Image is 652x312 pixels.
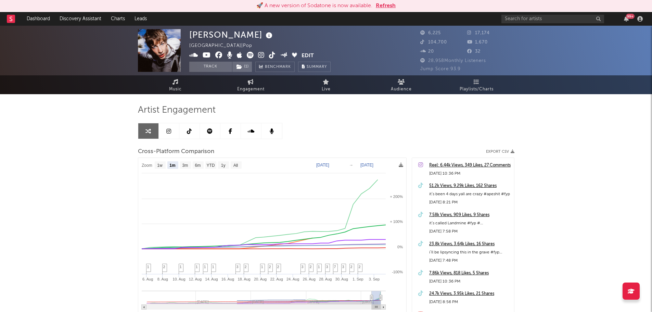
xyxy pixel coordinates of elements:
[189,62,232,72] button: Track
[289,75,364,94] a: Live
[163,265,165,269] span: 2
[157,163,163,168] text: 1w
[334,265,336,269] span: 7
[269,265,271,269] span: 2
[213,75,289,94] a: Engagement
[349,163,353,167] text: →
[205,277,218,281] text: 14. Aug
[261,265,263,269] span: 1
[238,277,250,281] text: 18. Aug
[245,265,247,269] span: 2
[352,277,363,281] text: 1. Sep
[429,170,511,178] div: [DATE] 10:36 PM
[429,290,511,298] a: 24.7k Views, 3.95k Likes, 21 Shares
[157,277,168,281] text: 8. Aug
[429,257,511,265] div: [DATE] 7:48 PM
[189,277,201,281] text: 12. Aug
[237,85,265,93] span: Engagement
[429,219,511,227] div: it’s called Landmine #fyp #[DEMOGRAPHIC_DATA] #songwriter
[277,265,279,269] span: 2
[420,49,434,54] span: 20
[335,277,348,281] text: 30. Aug
[342,265,344,269] span: 3
[501,15,604,23] input: Search for artists
[182,163,188,168] text: 3m
[467,40,488,45] span: 1,670
[486,150,514,154] button: Export CSV
[307,65,327,69] span: Summary
[130,12,152,26] a: Leads
[626,14,635,19] div: 99 +
[189,29,274,40] div: [PERSON_NAME]
[624,16,629,22] button: 99+
[319,277,332,281] text: 28. Aug
[429,269,511,277] a: 7.86k Views, 818 Likes, 5 Shares
[236,265,239,269] span: 3
[221,163,225,168] text: 1y
[429,227,511,236] div: [DATE] 7:58 PM
[142,163,152,168] text: Zoom
[195,163,201,168] text: 6m
[270,277,283,281] text: 22. Aug
[429,190,511,198] div: it’s been 4 days yall are crazy #apeshit #fyp
[303,277,315,281] text: 26. Aug
[138,148,214,156] span: Cross-Platform Comparison
[390,195,403,199] text: + 200%
[429,161,511,170] a: Reel: 6.44k Views, 349 Likes, 27 Comments
[169,85,182,93] span: Music
[196,265,198,269] span: 1
[420,59,486,63] span: 28,958 Monthly Listeners
[22,12,55,26] a: Dashboard
[232,62,252,72] button: (1)
[429,248,511,257] div: i’ll be lipsyncing this in the grave #fyp #apeshit
[326,265,328,269] span: 3
[429,277,511,286] div: [DATE] 10:36 PM
[429,211,511,219] a: 7.58k Views, 909 Likes, 9 Shares
[302,265,304,269] span: 3
[316,163,329,167] text: [DATE]
[467,31,490,35] span: 17,174
[429,240,511,248] div: 23.8k Views, 3.64k Likes, 16 Shares
[420,67,461,71] span: Jump Score: 93.9
[460,85,494,93] span: Playlists/Charts
[180,265,182,269] span: 1
[420,31,441,35] span: 6,225
[439,75,514,94] a: Playlists/Charts
[286,277,299,281] text: 24. Aug
[189,42,260,50] div: [GEOGRAPHIC_DATA] | Pop
[369,277,380,281] text: 3. Sep
[256,2,372,10] div: 🚀 A new version of Sodatone is now available.
[397,245,403,249] text: 0%
[142,277,153,281] text: 6. Aug
[429,182,511,190] a: 51.2k Views, 9.29k Likes, 162 Shares
[221,277,234,281] text: 16. Aug
[254,277,266,281] text: 20. Aug
[212,265,214,269] span: 1
[138,75,213,94] a: Music
[172,277,185,281] text: 10. Aug
[298,62,331,72] button: Summary
[322,85,331,93] span: Live
[364,75,439,94] a: Audience
[390,220,403,224] text: + 100%
[206,163,215,168] text: YTD
[55,12,106,26] a: Discovery Assistant
[359,265,361,269] span: 2
[391,85,412,93] span: Audience
[467,49,481,54] span: 32
[360,163,373,167] text: [DATE]
[232,62,252,72] span: ( 1 )
[429,298,511,306] div: [DATE] 8:56 PM
[233,163,238,168] text: All
[392,270,403,274] text: -100%
[350,265,353,269] span: 2
[147,265,149,269] span: 1
[318,265,320,269] span: 1
[265,63,291,71] span: Benchmark
[138,106,216,114] span: Artist Engagement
